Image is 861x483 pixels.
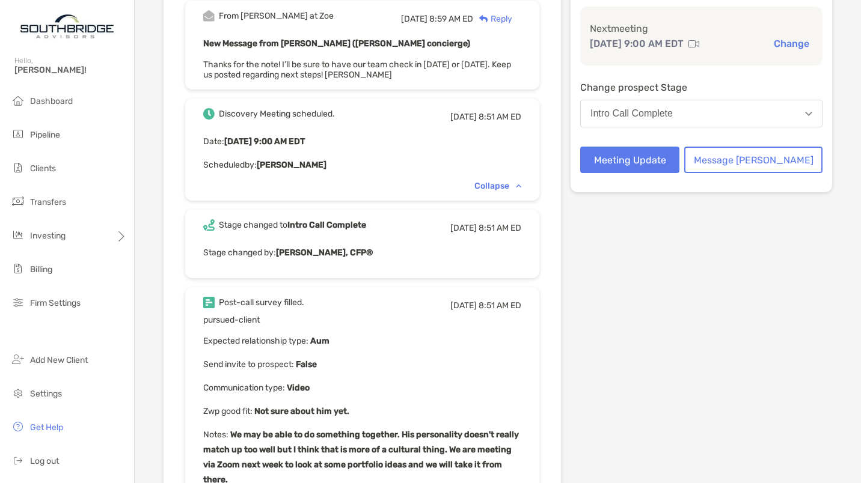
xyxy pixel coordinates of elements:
img: Reply icon [479,15,488,23]
span: 8:51 AM ED [479,112,521,122]
p: Next meeting [590,21,813,36]
img: add_new_client icon [11,352,25,366]
span: [DATE] [450,223,477,233]
img: Event icon [203,297,215,308]
div: Collapse [474,181,521,191]
img: logout icon [11,453,25,467]
div: Reply [473,13,512,25]
button: Message [PERSON_NAME] [684,147,823,173]
button: Intro Call Complete [580,100,823,127]
div: Discovery Meeting scheduled. [219,109,335,119]
button: Meeting Update [580,147,679,173]
span: Clients [30,163,56,174]
b: Intro Call Complete [287,220,366,230]
img: settings icon [11,386,25,400]
p: Communication type : [203,380,521,395]
img: investing icon [11,228,25,242]
img: Open dropdown arrow [805,112,812,116]
img: Zoe Logo [14,5,120,48]
span: 8:59 AM ED [429,14,473,24]
span: 8:51 AM ED [479,223,521,233]
span: [DATE] [401,14,427,24]
img: Event icon [203,108,215,120]
span: Pipeline [30,130,60,140]
span: Get Help [30,422,63,433]
b: [PERSON_NAME], CFP® [276,248,373,258]
span: Billing [30,264,52,275]
p: Change prospect Stage [580,80,823,95]
span: Settings [30,389,62,399]
b: [PERSON_NAME] [257,160,326,170]
div: Post-call survey filled. [219,297,304,308]
b: Video [285,383,310,393]
img: dashboard icon [11,93,25,108]
p: Expected relationship type : [203,333,521,348]
span: Firm Settings [30,298,81,308]
span: Add New Client [30,355,88,365]
img: get-help icon [11,419,25,434]
img: firm-settings icon [11,295,25,309]
div: From [PERSON_NAME] at Zoe [219,11,334,21]
b: New Message from [PERSON_NAME] ([PERSON_NAME] concierge) [203,38,470,49]
b: [DATE] 9:00 AM EDT [224,136,305,147]
p: Zwp good fit : [203,404,521,419]
span: [DATE] [450,112,477,122]
span: [PERSON_NAME]! [14,65,127,75]
p: Scheduled by: [203,157,521,172]
span: Transfers [30,197,66,207]
img: clients icon [11,160,25,175]
p: [DATE] 9:00 AM EDT [590,36,684,51]
button: Change [770,37,813,50]
img: Event icon [203,10,215,22]
img: pipeline icon [11,127,25,141]
img: communication type [688,39,699,49]
b: False [294,359,317,369]
span: Dashboard [30,96,73,106]
span: Thanks for the note! I’ll be sure to have our team check in [DATE] or [DATE]. Keep us posted rega... [203,59,511,80]
img: transfers icon [11,194,25,208]
img: Event icon [203,219,215,231]
span: pursued-client [203,315,260,325]
span: Investing [30,231,66,241]
div: Stage changed to [219,220,366,230]
p: Send invite to prospect : [203,357,521,372]
span: [DATE] [450,300,477,311]
b: Not sure about him yet. [253,406,349,416]
img: billing icon [11,261,25,276]
img: Chevron icon [516,184,521,187]
span: 8:51 AM ED [479,300,521,311]
p: Date : [203,134,521,149]
p: Stage changed by: [203,245,521,260]
b: Aum [308,336,329,346]
span: Log out [30,456,59,466]
div: Intro Call Complete [590,108,673,119]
